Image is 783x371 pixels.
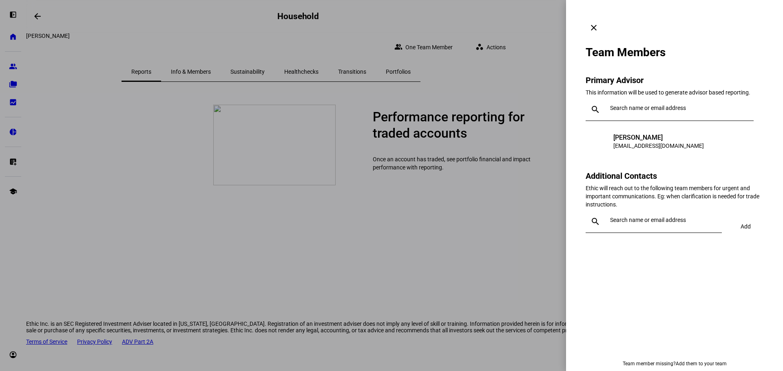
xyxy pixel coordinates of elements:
a: Add them to your team [676,361,727,367]
mat-icon: search [586,105,605,114]
input: Search name or email address [610,105,750,111]
mat-icon: search [586,217,605,226]
div: Ethic will reach out to the following team members for urgent and important communications. Eg: w... [586,184,763,209]
div: This information will be used to generate advisor based reporting. [586,88,763,97]
h3: Primary Advisor [586,75,763,85]
div: [EMAIL_ADDRESS][DOMAIN_NAME] [613,142,704,150]
div: [PERSON_NAME] [613,134,704,142]
div: BM [591,134,607,150]
span: Team member missing? [623,361,676,367]
h3: Additional Contacts [586,171,763,181]
input: Search name or email address [610,217,719,223]
div: Team Members [586,46,763,59]
mat-icon: clear [589,23,599,33]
